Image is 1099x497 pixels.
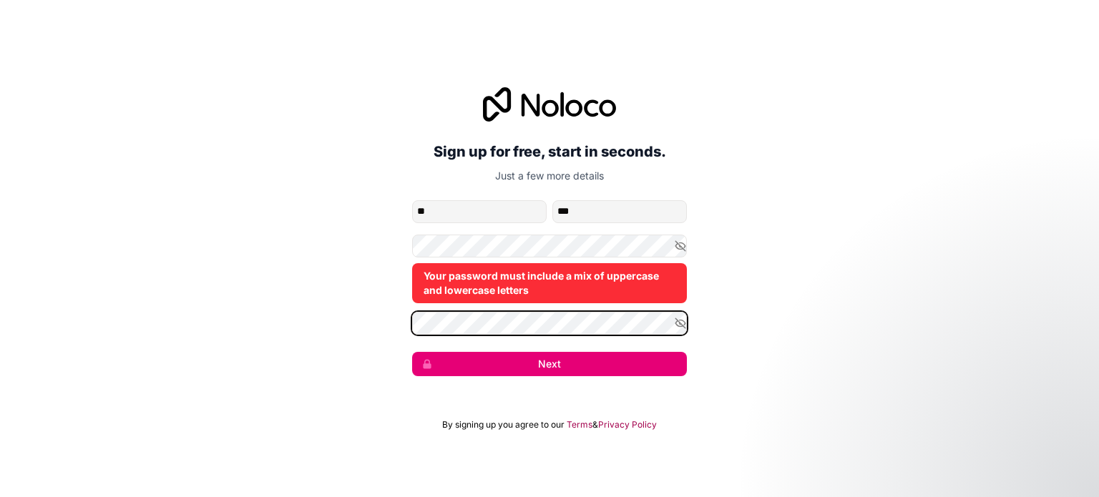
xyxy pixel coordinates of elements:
div: Your password must include a mix of uppercase and lowercase letters [412,263,687,303]
h2: Sign up for free, start in seconds. [412,139,687,164]
input: family-name [552,200,687,223]
iframe: Intercom notifications message [813,390,1099,490]
button: Next [412,352,687,376]
a: Privacy Policy [598,419,657,430]
input: given-name [412,200,547,223]
span: & [592,419,598,430]
input: Password [412,235,687,257]
a: Terms [567,419,592,430]
p: Just a few more details [412,169,687,183]
span: By signing up you agree to our [442,419,565,430]
input: Confirm password [412,312,687,335]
